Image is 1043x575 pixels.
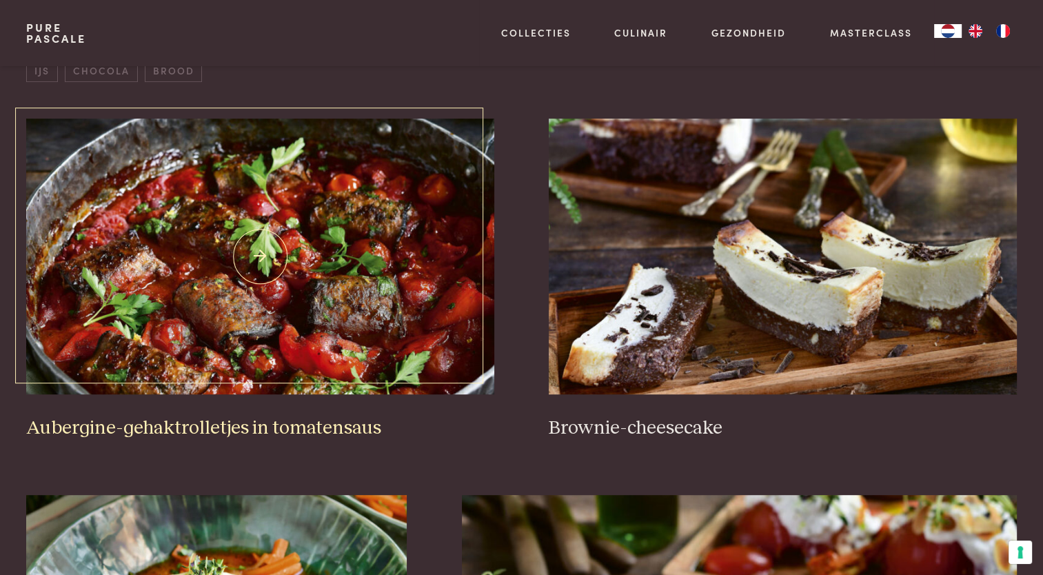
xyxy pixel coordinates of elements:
h3: Brownie-cheesecake [549,416,1016,441]
a: PurePascale [26,22,86,44]
a: Aubergine-gehaktrolletjes in tomatensaus Aubergine-gehaktrolletjes in tomatensaus [26,119,494,440]
a: Masterclass [830,26,912,40]
h3: Aubergine-gehaktrolletjes in tomatensaus [26,416,494,441]
a: Brownie-cheesecake Brownie-cheesecake [549,119,1016,440]
span: brood [145,59,202,82]
span: ijs [26,59,57,82]
ul: Language list [962,24,1017,38]
div: Language [934,24,962,38]
button: Uw voorkeuren voor toestemming voor trackingtechnologieën [1009,541,1032,564]
a: Collecties [501,26,571,40]
img: Brownie-cheesecake [549,119,1016,394]
a: NL [934,24,962,38]
a: Culinair [614,26,667,40]
aside: Language selected: Nederlands [934,24,1017,38]
span: chocola [65,59,137,82]
img: Aubergine-gehaktrolletjes in tomatensaus [26,119,494,394]
a: EN [962,24,989,38]
a: FR [989,24,1017,38]
a: Gezondheid [711,26,786,40]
